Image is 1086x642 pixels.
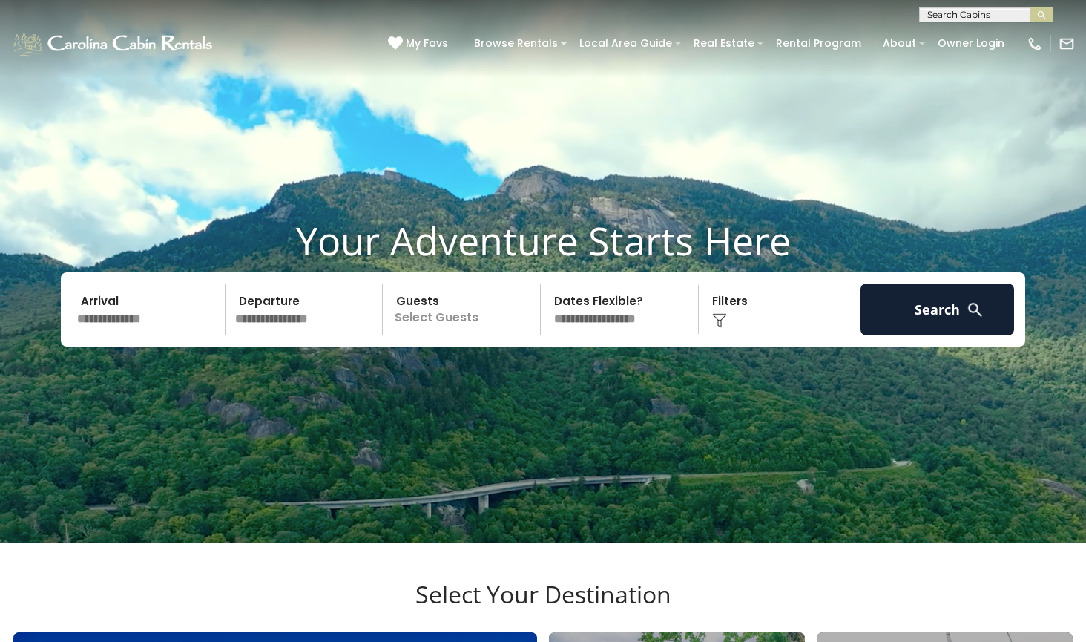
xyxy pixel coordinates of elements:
[769,32,869,55] a: Rental Program
[875,32,924,55] a: About
[1027,36,1043,52] img: phone-regular-white.png
[712,313,727,328] img: filter--v1.png
[966,301,984,319] img: search-regular-white.png
[11,580,1075,632] h3: Select Your Destination
[572,32,679,55] a: Local Area Guide
[388,36,452,52] a: My Favs
[11,217,1075,263] h1: Your Adventure Starts Here
[387,284,540,335] p: Select Guests
[930,32,1012,55] a: Owner Login
[11,29,217,59] img: White-1-1-2.png
[1059,36,1075,52] img: mail-regular-white.png
[686,32,762,55] a: Real Estate
[467,32,565,55] a: Browse Rentals
[860,284,1014,335] button: Search
[406,36,448,51] span: My Favs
